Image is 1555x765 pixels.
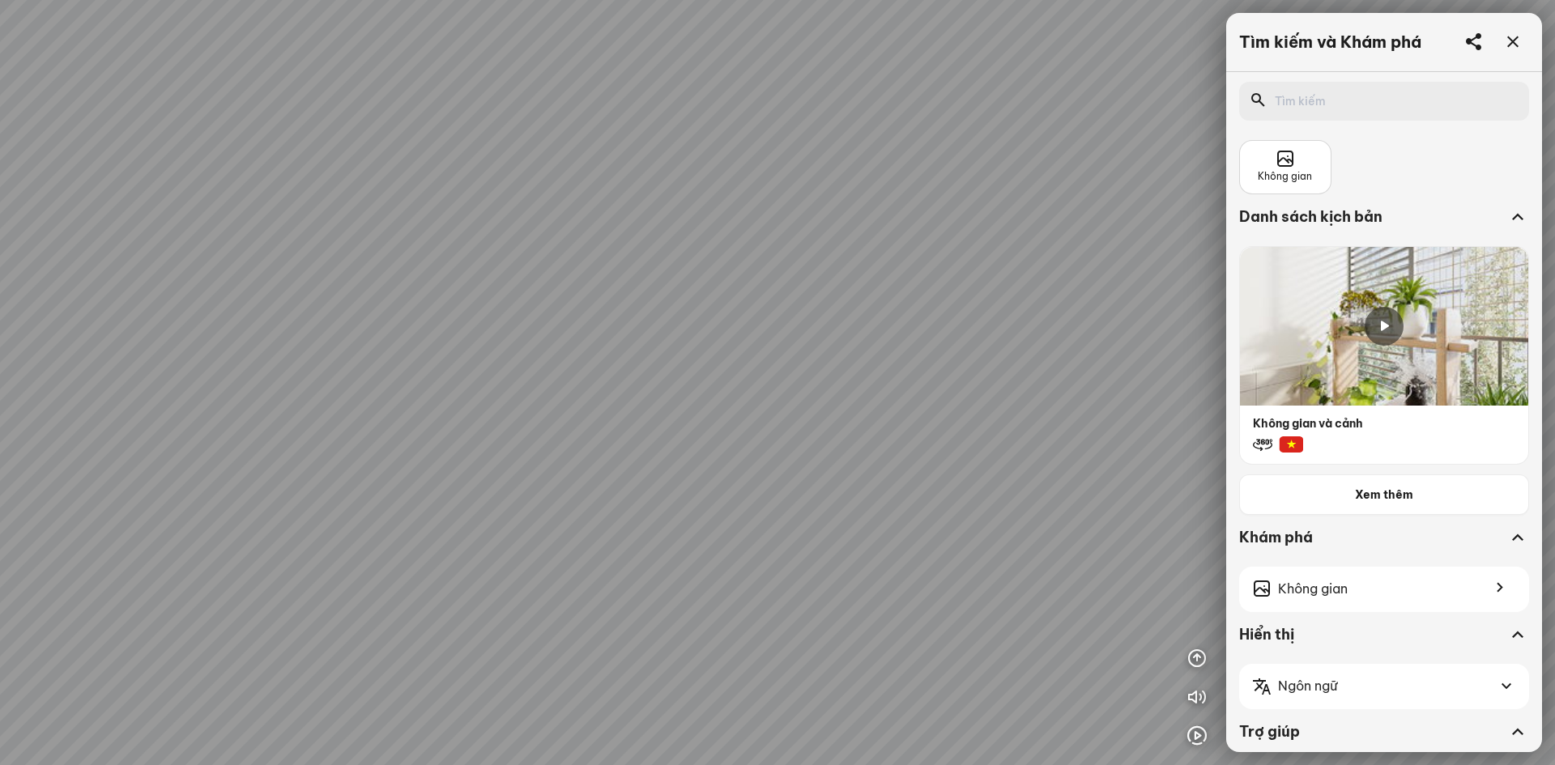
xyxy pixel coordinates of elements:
input: Tìm kiếm [1275,93,1503,109]
img: lang-vn.png [1279,436,1303,453]
div: Khám phá [1239,528,1529,567]
div: Trợ giúp [1239,722,1529,761]
div: Danh sách kịch bản [1239,207,1529,246]
div: Trợ giúp [1239,722,1506,742]
span: Ngôn ngữ [1278,676,1337,696]
div: Danh sách kịch bản [1239,207,1506,227]
div: Tìm kiếm và Khám phá [1239,32,1421,52]
div: Khám phá [1239,528,1506,547]
span: Không gian [1278,579,1348,599]
p: Không gian và cảnh [1240,406,1528,431]
div: Hiển thị [1239,625,1506,644]
button: Xem thêm [1239,474,1529,515]
span: Xem thêm [1355,487,1413,503]
span: Không gian [1258,169,1312,185]
div: Hiển thị [1239,625,1529,664]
